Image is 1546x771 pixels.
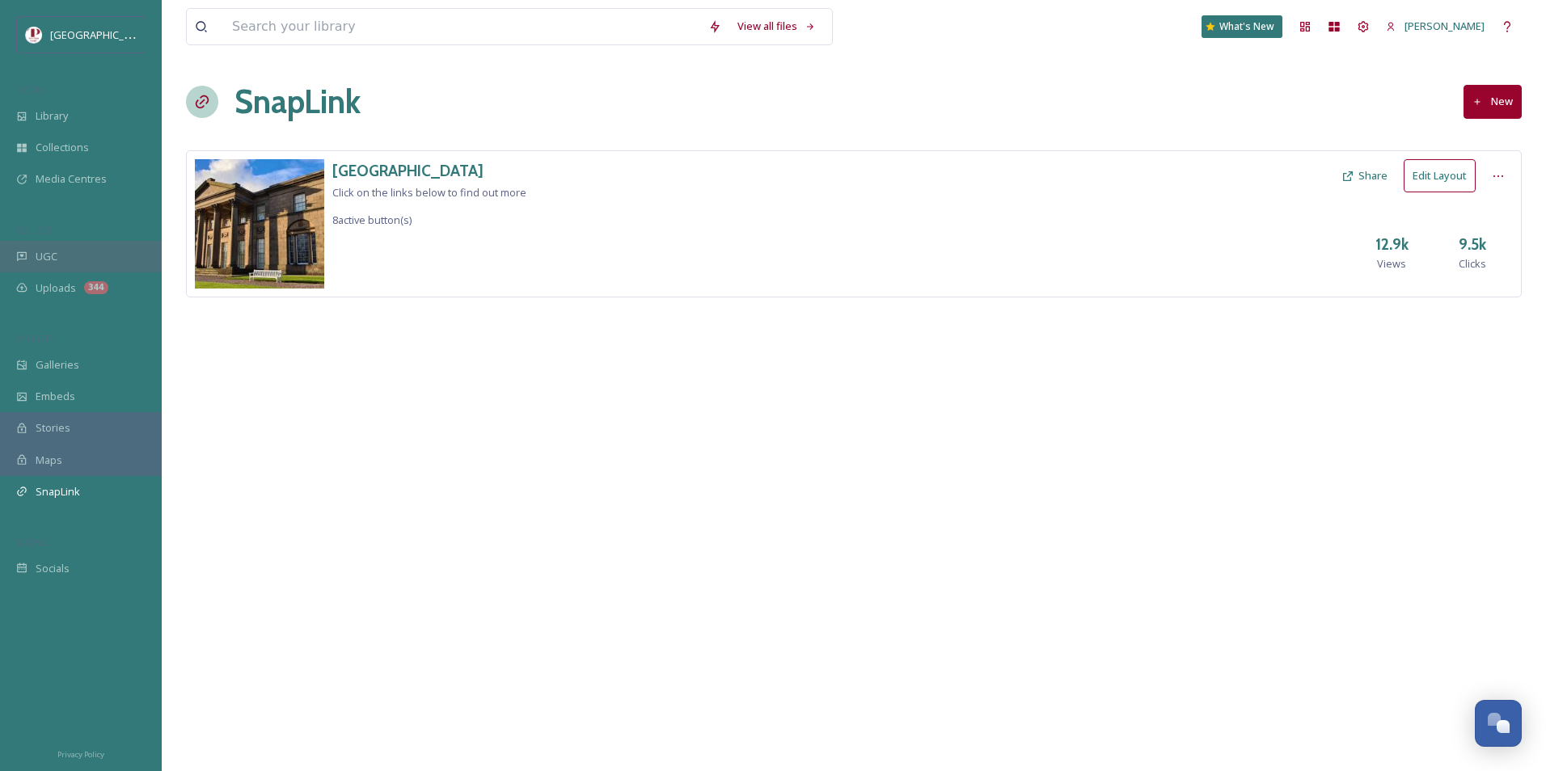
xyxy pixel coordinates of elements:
span: Uploads [36,280,76,296]
span: Stories [36,420,70,436]
a: Privacy Policy [57,744,104,763]
h1: SnapLink [234,78,361,126]
span: Views [1377,256,1406,272]
input: Search your library [224,9,700,44]
span: SOCIALS [16,536,49,548]
span: Maps [36,453,62,468]
button: Share [1333,160,1396,192]
img: B86A1F51-9746-4584-9816-03330624F651.jpeg [195,159,324,289]
span: Library [36,108,68,124]
span: Embeds [36,389,75,404]
span: [PERSON_NAME] [1404,19,1485,33]
span: Galleries [36,357,79,373]
h3: 12.9k [1375,233,1409,256]
span: Click on the links below to find out more [332,185,526,200]
span: COLLECT [16,224,51,236]
button: New [1464,85,1522,118]
a: [GEOGRAPHIC_DATA] [332,159,526,183]
button: Edit Layout [1404,159,1476,192]
span: SnapLink [36,484,80,499]
span: Socials [36,561,70,576]
span: Clicks [1459,256,1486,272]
button: Open Chat [1475,700,1522,747]
span: UGC [36,249,57,264]
img: download%20(5).png [26,27,42,43]
a: What's New [1202,15,1282,38]
span: [GEOGRAPHIC_DATA] [50,27,153,42]
span: Privacy Policy [57,749,104,760]
span: Media Centres [36,171,107,187]
a: View all files [729,11,824,42]
span: MEDIA [16,83,44,95]
a: [PERSON_NAME] [1378,11,1493,42]
span: WIDGETS [16,332,53,344]
h3: 9.5k [1459,233,1486,256]
span: 8 active button(s) [332,213,412,227]
a: Edit Layout [1404,159,1484,192]
span: Collections [36,140,89,155]
div: 344 [84,281,108,294]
